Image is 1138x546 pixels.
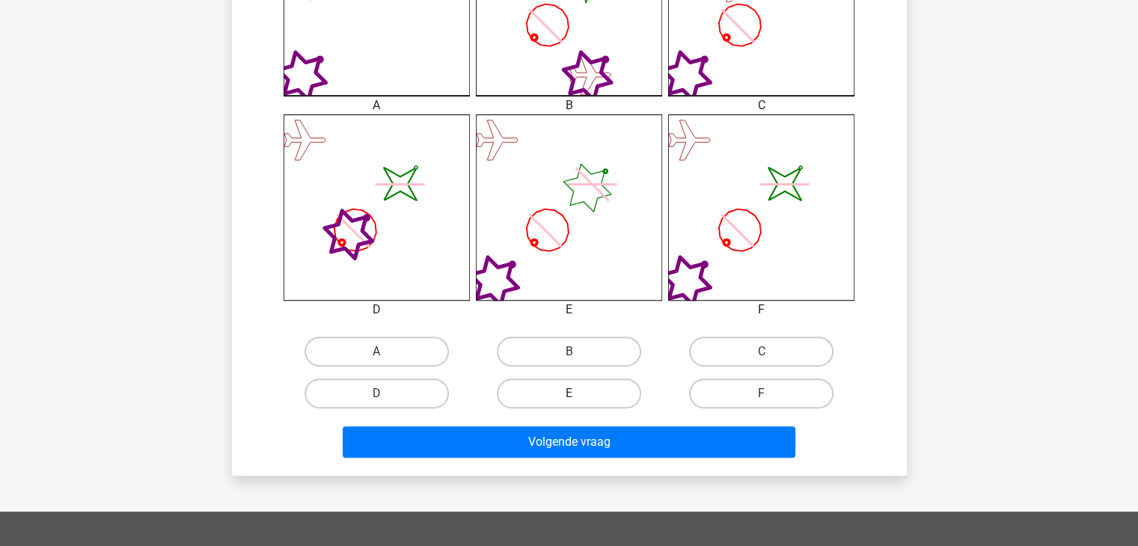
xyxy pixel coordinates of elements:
[343,426,795,458] button: Volgende vraag
[305,378,449,408] label: D
[465,96,673,114] div: B
[689,337,833,366] label: C
[465,301,673,319] div: E
[657,96,866,114] div: C
[272,96,481,114] div: A
[689,378,833,408] label: F
[272,301,481,319] div: D
[497,378,641,408] label: E
[497,337,641,366] label: B
[657,301,866,319] div: F
[305,337,449,366] label: A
